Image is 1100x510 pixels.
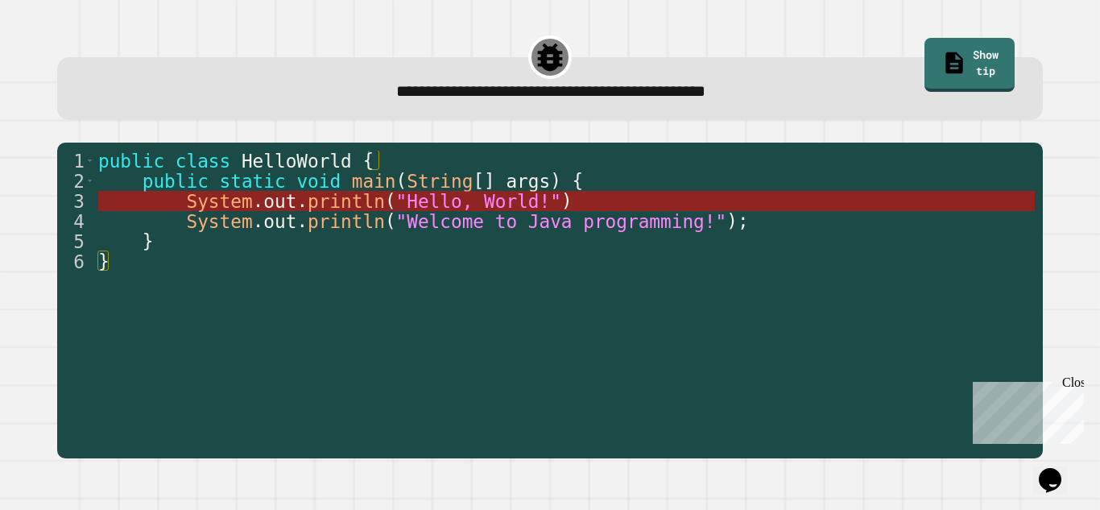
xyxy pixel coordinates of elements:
span: class [176,151,230,172]
iframe: chat widget [966,375,1084,444]
span: public [98,151,164,172]
div: 3 [57,191,95,211]
span: println [308,211,385,232]
span: args [506,171,550,192]
iframe: chat widget [1032,446,1084,494]
a: Show tip [924,38,1015,92]
span: main [352,171,396,192]
div: 4 [57,211,95,231]
span: void [296,171,341,192]
div: 6 [57,251,95,272]
span: HelloWorld [242,151,352,172]
span: out [263,191,296,212]
div: 5 [57,231,95,251]
div: 1 [57,151,95,171]
span: Toggle code folding, rows 2 through 5 [85,171,94,191]
span: "Hello, World!" [396,191,561,212]
div: Chat with us now!Close [6,6,111,102]
span: out [263,211,296,232]
span: println [308,191,385,212]
div: 2 [57,171,95,191]
span: "Welcome to Java programming!" [396,211,727,232]
span: public [143,171,209,192]
span: System [186,191,252,212]
span: static [220,171,286,192]
span: String [407,171,473,192]
span: Toggle code folding, rows 1 through 6 [85,151,94,171]
span: System [186,211,252,232]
